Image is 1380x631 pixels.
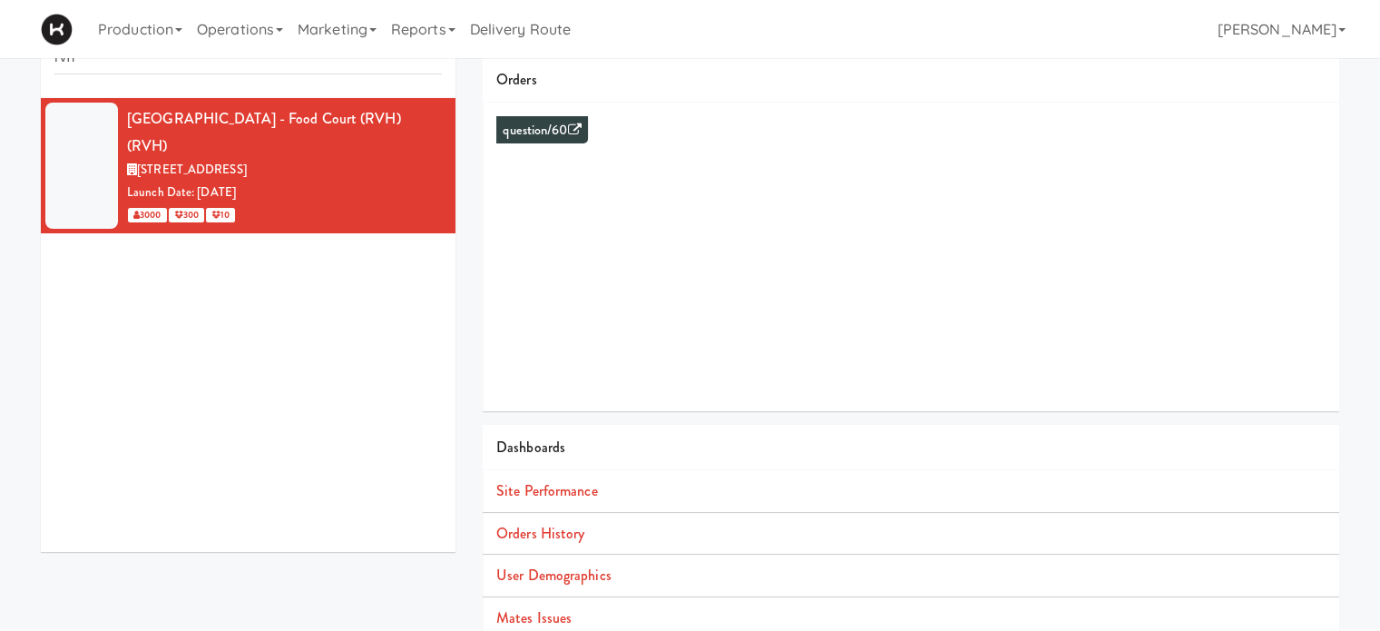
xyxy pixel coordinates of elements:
span: 3000 [128,208,167,222]
img: Micromart [41,14,73,45]
li: [GEOGRAPHIC_DATA] - Food Court (RVH) (RVH)[STREET_ADDRESS]Launch Date: [DATE] 3000 300 10 [41,98,455,233]
span: 10 [206,208,235,222]
a: User Demographics [496,565,612,586]
div: Launch Date: [DATE] [127,182,442,204]
span: [STREET_ADDRESS] [137,161,247,178]
span: Orders [496,69,537,90]
a: question/60 [503,121,581,140]
span: Dashboards [496,437,565,458]
a: Mates Issues [496,607,572,628]
a: Site Performance [496,480,598,501]
span: 300 [169,208,204,222]
div: [GEOGRAPHIC_DATA] - Food Court (RVH) (RVH) [127,105,442,159]
a: Orders History [496,523,584,544]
